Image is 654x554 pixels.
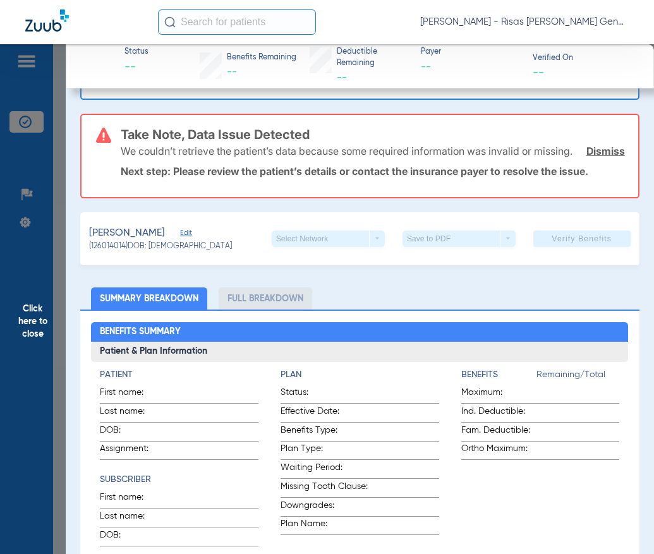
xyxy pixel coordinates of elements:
span: First name: [100,386,162,403]
span: Last name: [100,510,162,527]
span: (126014014) DOB: [DEMOGRAPHIC_DATA] [89,241,232,253]
iframe: Chat Widget [591,493,654,554]
span: [PERSON_NAME] [89,226,165,241]
span: Ind. Deductible: [461,405,536,422]
span: Plan Name: [281,517,373,534]
span: First name: [100,491,162,508]
span: Assignment: [100,442,162,459]
span: Status [124,47,148,58]
span: Status: [281,386,373,403]
span: DOB: [100,424,162,441]
li: Full Breakdown [219,287,312,310]
span: Fam. Deductible: [461,424,536,441]
img: error-icon [96,128,111,143]
span: Plan Type: [281,442,373,459]
span: Verified On [533,53,633,64]
h4: Subscriber [100,473,258,486]
span: Edit [180,229,191,241]
span: DOB: [100,529,162,546]
img: Zuub Logo [25,9,69,32]
h3: Take Note, Data Issue Detected [121,128,625,141]
span: -- [124,59,148,75]
img: Search Icon [164,16,176,28]
span: -- [227,67,237,77]
span: [PERSON_NAME] - Risas [PERSON_NAME] General [420,16,629,28]
span: Last name: [100,405,162,422]
span: -- [533,65,544,78]
span: Missing Tooth Clause: [281,480,373,497]
h4: Plan [281,368,439,382]
span: Maximum: [461,386,536,403]
span: Waiting Period: [281,461,373,478]
a: Dismiss [586,145,625,157]
p: Next step: Please review the patient’s details or contact the insurance payer to resolve the issue. [121,165,625,178]
span: -- [337,73,347,83]
input: Search for patients [158,9,316,35]
h3: Patient & Plan Information [91,342,628,362]
span: Benefits Type: [281,424,373,441]
span: Effective Date: [281,405,373,422]
span: -- [421,59,521,75]
span: Payer [421,47,521,58]
span: Deductible Remaining [337,47,410,69]
app-breakdown-title: Benefits [461,368,536,386]
span: Downgrades: [281,499,373,516]
span: Remaining/Total [536,368,620,386]
h4: Benefits [461,368,536,382]
span: Ortho Maximum: [461,442,536,459]
h4: Patient [100,368,258,382]
h2: Benefits Summary [91,322,628,342]
span: Benefits Remaining [227,52,296,64]
li: Summary Breakdown [91,287,207,310]
p: We couldn’t retrieve the patient’s data because some required information was invalid or missing. [121,145,572,157]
